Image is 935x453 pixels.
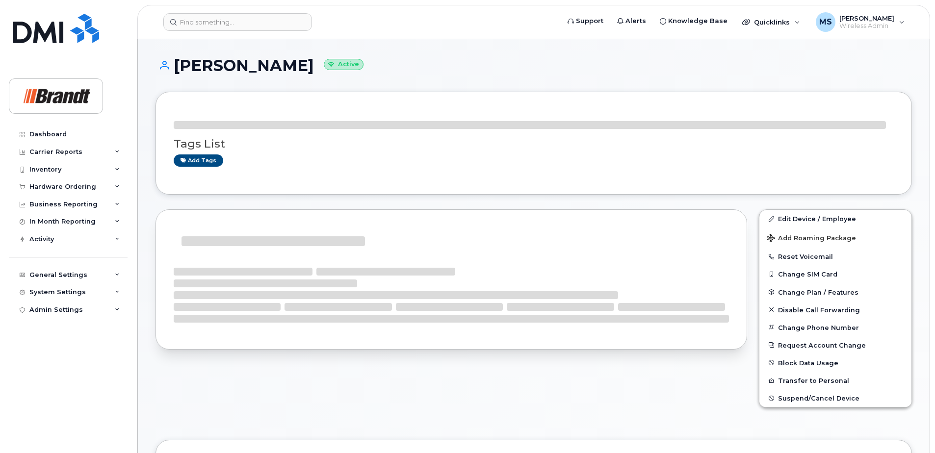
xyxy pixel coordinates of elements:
span: Disable Call Forwarding [778,306,860,313]
button: Reset Voicemail [759,248,911,265]
button: Disable Call Forwarding [759,301,911,319]
span: Add Roaming Package [767,234,856,244]
span: Suspend/Cancel Device [778,395,859,402]
button: Change Plan / Features [759,283,911,301]
button: Block Data Usage [759,354,911,372]
a: Add tags [174,154,223,167]
button: Request Account Change [759,336,911,354]
button: Change SIM Card [759,265,911,283]
button: Suspend/Cancel Device [759,389,911,407]
small: Active [324,59,364,70]
h1: [PERSON_NAME] [156,57,912,74]
button: Transfer to Personal [759,372,911,389]
h3: Tags List [174,138,894,150]
a: Edit Device / Employee [759,210,911,227]
span: Change Plan / Features [778,288,858,296]
button: Add Roaming Package [759,227,911,248]
button: Change Phone Number [759,319,911,336]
